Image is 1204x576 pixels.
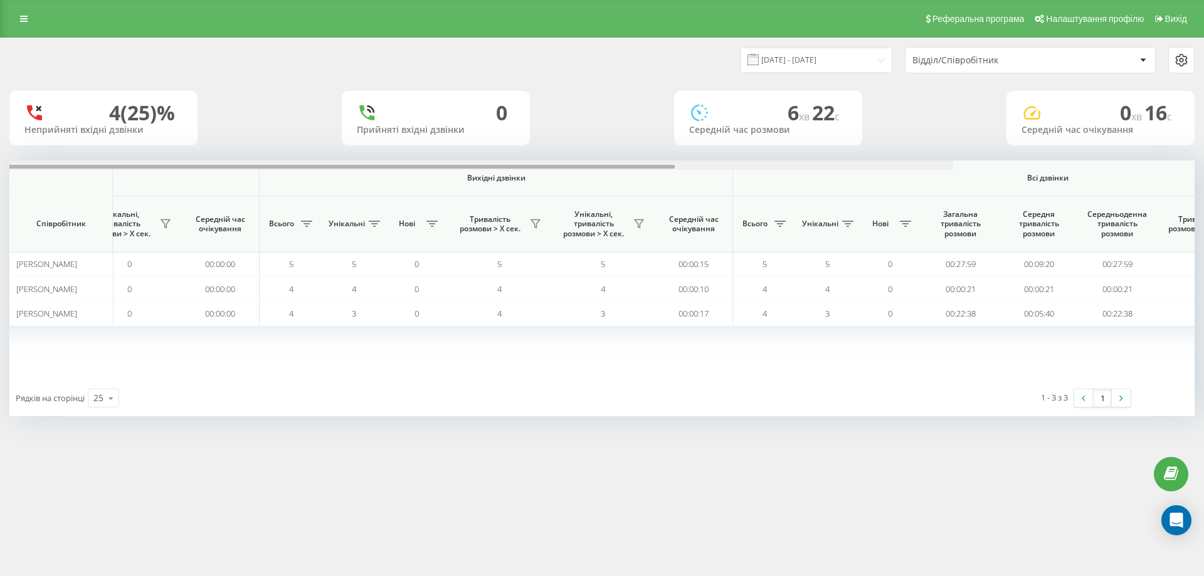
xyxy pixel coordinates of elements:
span: Всього [739,219,771,229]
span: 5 [763,258,767,270]
span: 3 [825,308,830,319]
span: c [835,110,840,123]
span: 3 [601,308,605,319]
td: 00:00:00 [181,301,260,326]
span: 0 [415,283,419,295]
div: Open Intercom Messenger [1161,505,1191,535]
span: Середньоденна тривалість розмови [1087,209,1147,239]
span: Всього [266,219,297,229]
span: 4 [601,283,605,295]
span: c [1167,110,1172,123]
td: 00:00:00 [181,276,260,301]
div: 1 - 3 з 3 [1041,391,1068,404]
span: 0 [888,283,892,295]
span: Унікальні [329,219,365,229]
div: 4 (25)% [109,101,175,125]
span: Унікальні, тривалість розмови > Х сек. [557,209,630,239]
div: 0 [496,101,507,125]
span: Вихідні дзвінки [289,173,704,183]
td: 00:22:38 [1078,301,1156,326]
span: Реферальна програма [932,14,1025,24]
span: Середня тривалість розмови [1009,209,1069,239]
span: 3 [352,308,356,319]
span: хв [799,110,812,123]
span: 5 [601,258,605,270]
span: 0 [127,258,132,270]
td: 00:00:15 [655,252,733,276]
a: 1 [1093,389,1112,407]
span: Загальна тривалість розмови [931,209,990,239]
span: [PERSON_NAME] [16,258,77,270]
td: 00:00:21 [1000,276,1078,301]
span: 0 [888,258,892,270]
span: 0 [127,308,132,319]
span: Тривалість розмови > Х сек. [454,214,526,234]
span: Налаштування профілю [1046,14,1144,24]
span: 6 [788,99,812,126]
span: Середній час очікування [191,214,250,234]
td: 00:00:17 [655,301,733,326]
span: 4 [825,283,830,295]
span: [PERSON_NAME] [16,283,77,295]
span: 16 [1144,99,1172,126]
span: Унікальні, тривалість розмови > Х сек. [84,209,156,239]
div: Неприйняті вхідні дзвінки [24,125,182,135]
span: Нові [391,219,423,229]
span: 5 [825,258,830,270]
td: 00:00:21 [921,276,1000,301]
span: Вихід [1165,14,1187,24]
span: 4 [497,283,502,295]
span: 5 [289,258,293,270]
td: 00:27:59 [921,252,1000,276]
span: 22 [812,99,840,126]
div: Середній час очікування [1022,125,1180,135]
span: Рядків на сторінці [16,392,85,404]
td: 00:05:40 [1000,301,1078,326]
span: хв [1131,110,1144,123]
span: 4 [289,308,293,319]
span: [PERSON_NAME] [16,308,77,319]
span: 4 [497,308,502,319]
td: 00:00:21 [1078,276,1156,301]
div: 25 [93,392,103,404]
span: Середній час очікування [664,214,723,234]
span: 4 [763,308,767,319]
td: 00:22:38 [921,301,1000,326]
span: Унікальні [802,219,838,229]
span: 0 [127,283,132,295]
span: Нові [865,219,896,229]
td: 00:09:20 [1000,252,1078,276]
div: Відділ/Співробітник [912,55,1062,66]
span: 0 [415,258,419,270]
div: Прийняті вхідні дзвінки [357,125,515,135]
span: Співробітник [20,219,102,229]
td: 00:00:10 [655,276,733,301]
span: 0 [415,308,419,319]
div: Середній час розмови [689,125,847,135]
span: 0 [888,308,892,319]
td: 00:27:59 [1078,252,1156,276]
span: 0 [1120,99,1144,126]
span: 4 [289,283,293,295]
span: 4 [352,283,356,295]
td: 00:00:00 [181,252,260,276]
span: 5 [497,258,502,270]
span: 5 [352,258,356,270]
span: 4 [763,283,767,295]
